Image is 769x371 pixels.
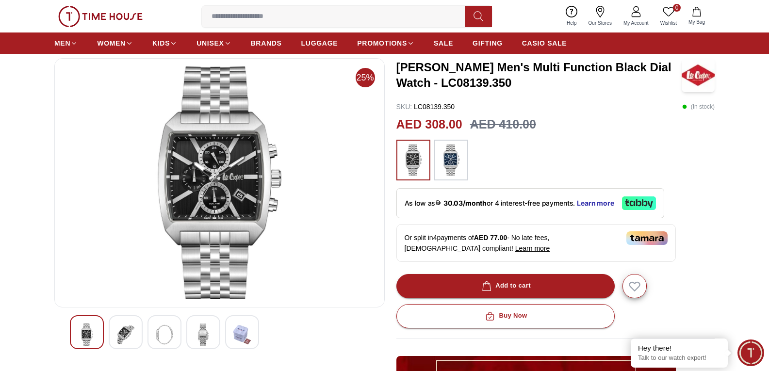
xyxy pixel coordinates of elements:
[396,224,676,262] div: Or split in 4 payments of - No late fees, [DEMOGRAPHIC_DATA] compliant!
[196,34,231,52] a: UNISEX
[97,34,133,52] a: WOMEN
[561,4,583,29] a: Help
[301,38,338,48] span: LUGGAGE
[233,323,251,346] img: Lee Cooper Men's Multi Function Black Dial Watch - LC08139.350
[78,323,96,346] img: Lee Cooper Men's Multi Function Black Dial Watch - LC08139.350
[515,244,550,252] span: Learn more
[401,145,425,176] img: ...
[620,19,653,27] span: My Account
[195,323,212,346] img: Lee Cooper Men's Multi Function Black Dial Watch - LC08139.350
[196,38,224,48] span: UNISEX
[58,6,143,27] img: ...
[396,304,615,328] button: Buy Now
[737,339,764,366] div: Chat Widget
[439,145,463,176] img: ...
[356,68,375,87] span: 25%
[522,38,567,48] span: CASIO SALE
[522,34,567,52] a: CASIO SALE
[396,115,462,134] h2: AED 308.00
[626,231,668,245] img: Tamara
[54,38,70,48] span: MEN
[563,19,581,27] span: Help
[470,115,536,134] h3: AED 410.00
[357,38,407,48] span: PROMOTIONS
[396,60,682,91] h3: [PERSON_NAME] Men's Multi Function Black Dial Watch - LC08139.350
[117,323,134,346] img: Lee Cooper Men's Multi Function Black Dial Watch - LC08139.350
[480,280,531,291] div: Add to cart
[152,38,170,48] span: KIDS
[63,66,376,299] img: Lee Cooper Men's Multi Function Black Dial Watch - LC08139.350
[673,4,681,12] span: 0
[583,4,618,29] a: Our Stores
[638,343,720,353] div: Hey there!
[473,38,503,48] span: GIFTING
[473,34,503,52] a: GIFTING
[97,38,126,48] span: WOMEN
[301,34,338,52] a: LUGGAGE
[683,5,711,28] button: My Bag
[357,34,414,52] a: PROMOTIONS
[152,34,177,52] a: KIDS
[682,102,715,112] p: ( In stock )
[396,103,412,111] span: SKU :
[156,323,173,346] img: Lee Cooper Men's Multi Function Black Dial Watch - LC08139.350
[483,310,527,322] div: Buy Now
[251,34,282,52] a: BRANDS
[251,38,282,48] span: BRANDS
[434,34,453,52] a: SALE
[434,38,453,48] span: SALE
[638,354,720,362] p: Talk to our watch expert!
[585,19,616,27] span: Our Stores
[656,19,681,27] span: Wishlist
[682,58,715,92] img: Lee Cooper Men's Multi Function Black Dial Watch - LC08139.350
[474,234,507,242] span: AED 77.00
[685,18,709,26] span: My Bag
[396,274,615,298] button: Add to cart
[396,102,455,112] p: LC08139.350
[654,4,683,29] a: 0Wishlist
[54,34,78,52] a: MEN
